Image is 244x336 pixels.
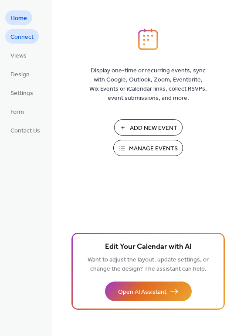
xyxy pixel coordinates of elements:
span: Display one-time or recurring events, sync with Google, Outlook, Zoom, Eventbrite, Wix Events or ... [89,66,207,103]
button: Add New Event [114,119,183,136]
button: Open AI Assistant [105,282,192,301]
a: Settings [5,85,38,100]
a: Design [5,67,35,81]
span: Add New Event [130,124,177,133]
a: Form [5,104,29,119]
a: Views [5,48,32,62]
span: Home [10,14,27,23]
span: Contact Us [10,126,40,136]
span: Open AI Assistant [118,288,166,297]
span: Design [10,70,30,79]
a: Home [5,10,32,25]
span: Want to adjust the layout, update settings, or change the design? The assistant can help. [88,254,209,275]
span: Settings [10,89,33,98]
a: Connect [5,29,39,44]
span: Manage Events [129,144,178,153]
a: Contact Us [5,123,45,137]
span: Connect [10,33,34,42]
span: Views [10,51,27,61]
span: Edit Your Calendar with AI [105,241,192,253]
img: logo_icon.svg [138,28,158,50]
button: Manage Events [113,140,183,156]
span: Form [10,108,24,117]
